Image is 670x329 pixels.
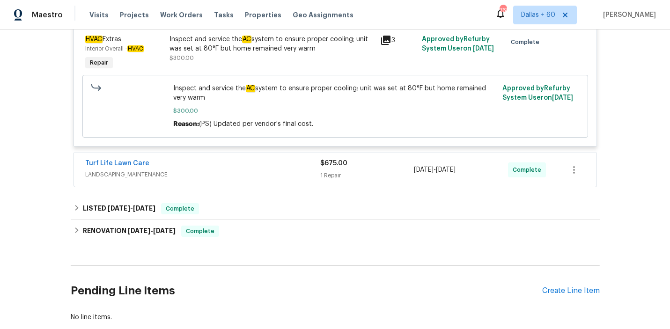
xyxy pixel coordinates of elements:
div: 1 Repair [320,171,414,180]
span: $675.00 [320,160,347,167]
div: Create Line Item [542,286,600,295]
span: Visits [89,10,109,20]
a: Turf Life Lawn Care [85,160,149,167]
span: [DATE] [108,205,130,212]
span: Approved by Refurby System User on [422,36,494,52]
span: Repair [86,58,112,67]
span: Complete [513,165,545,175]
span: [DATE] [436,167,456,173]
span: - [128,227,176,234]
span: [DATE] [473,45,494,52]
h6: RENOVATION [83,226,176,237]
div: Inspect and service the system to ensure proper cooling; unit was set at 80°F but home remained v... [169,35,375,53]
span: Approved by Refurby System User on [502,85,573,101]
span: Extras [85,36,121,43]
span: Maestro [32,10,63,20]
div: 765 [500,6,506,15]
span: Interior Overall - [85,46,144,51]
em: HVAC [85,36,103,43]
span: [DATE] [153,227,176,234]
span: - [414,165,456,175]
span: Dallas + 60 [521,10,555,20]
span: LANDSCAPING_MAINTENANCE [85,170,320,179]
span: $300.00 [173,106,497,116]
span: Geo Assignments [293,10,353,20]
div: 3 [380,35,417,46]
span: Inspect and service the system to ensure proper cooling; unit was set at 80°F but home remained v... [173,84,497,102]
span: Properties [245,10,281,20]
div: LISTED [DATE]-[DATE]Complete [71,197,600,220]
span: [DATE] [414,167,434,173]
div: No line items. [71,313,600,322]
span: [DATE] [133,205,155,212]
span: $300.00 [169,55,194,61]
span: Reason: [173,121,199,127]
em: HVAC [127,45,144,52]
h2: Pending Line Items [71,269,542,313]
span: Projects [120,10,149,20]
span: Work Orders [160,10,203,20]
span: Complete [162,204,198,213]
em: AC [242,36,251,43]
span: Complete [182,227,218,236]
span: - [108,205,155,212]
em: AC [246,85,255,92]
span: [DATE] [552,95,573,101]
span: Tasks [214,12,234,18]
div: RENOVATION [DATE]-[DATE]Complete [71,220,600,242]
span: [DATE] [128,227,150,234]
h6: LISTED [83,203,155,214]
span: (PS) Updated per vendor's final cost. [199,121,313,127]
span: [PERSON_NAME] [599,10,656,20]
span: Complete [511,37,543,47]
